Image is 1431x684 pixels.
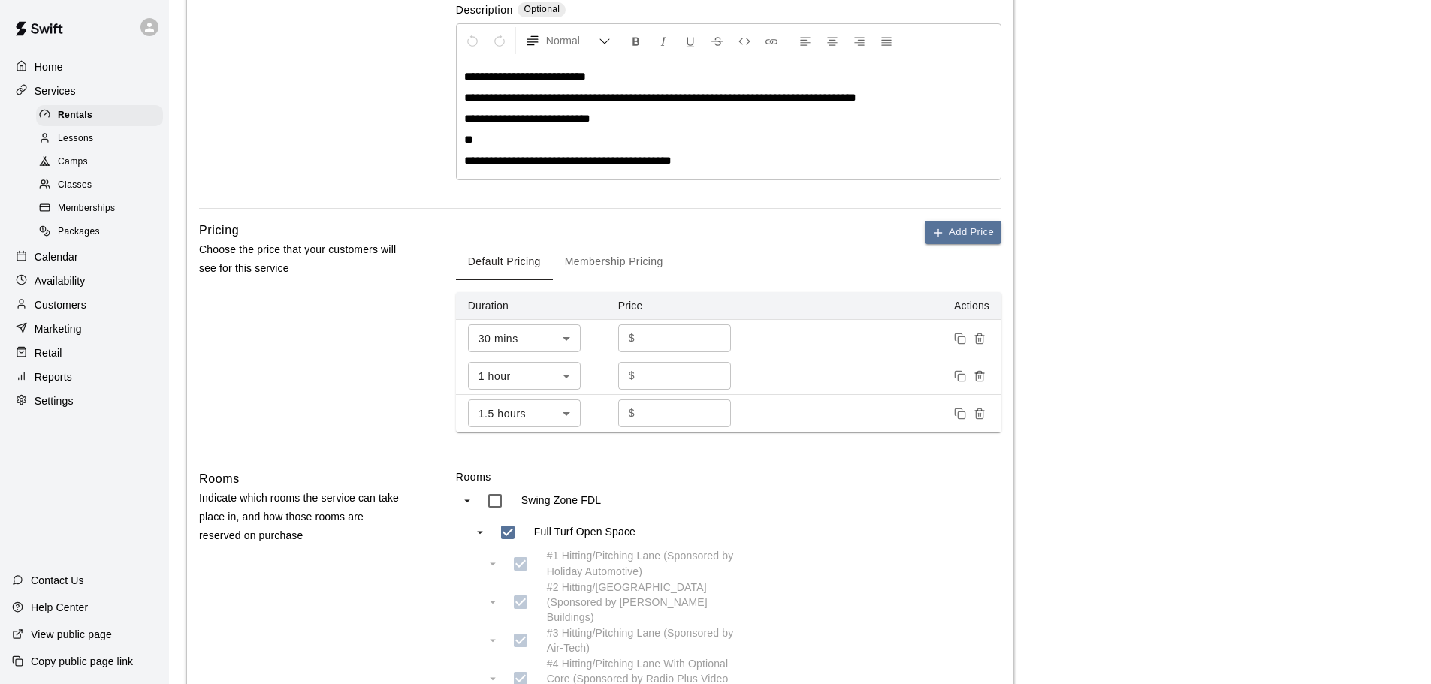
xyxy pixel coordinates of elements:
p: Help Center [31,600,88,615]
th: Price [606,292,756,320]
button: Duplicate price [950,329,970,348]
div: 1 hour [468,362,581,390]
span: Memberships [58,201,115,216]
a: Marketing [12,318,157,340]
p: Marketing [35,321,82,336]
p: View public page [31,627,112,642]
p: Retail [35,345,62,360]
button: Remove price [970,366,989,386]
div: 1.5 hours [468,399,581,427]
a: Calendar [12,246,157,268]
p: #1 Hitting/Pitching Lane (Sponsored by Holiday Automotive) [547,548,750,578]
h6: Pricing [199,221,239,240]
span: Classes [58,178,92,193]
th: Duration [456,292,606,320]
p: $ [629,405,635,421]
a: Settings [12,390,157,412]
span: Packages [58,224,100,240]
button: Formatting Options [519,27,617,54]
h6: Rooms [199,469,240,489]
p: Choose the price that your customers will see for this service [199,240,408,278]
th: Actions [756,292,1001,320]
a: Services [12,80,157,102]
label: Description [456,2,513,20]
p: Swing Zone FDL [521,493,601,508]
button: Undo [460,27,485,54]
span: Optional [524,4,560,14]
a: Memberships [36,197,169,221]
button: Duplicate price [950,404,970,423]
button: Center Align [820,27,845,54]
p: Settings [35,393,74,408]
label: Rooms [456,469,1001,484]
a: Classes [36,174,169,197]
div: Rentals [36,105,163,126]
button: Membership Pricing [553,244,675,280]
p: Reports [35,369,72,384]
div: Lessons [36,128,163,149]
div: Camps [36,152,163,173]
button: Insert Link [759,27,784,54]
a: Availability [12,270,157,292]
a: Camps [36,151,169,174]
a: Customers [12,294,157,316]
p: $ [629,330,635,346]
button: Default Pricing [456,244,553,280]
p: Calendar [35,249,78,264]
p: Customers [35,297,86,312]
span: Normal [546,33,599,48]
button: Remove price [970,329,989,348]
a: Lessons [36,127,169,150]
p: Full Turf Open Space [534,524,635,539]
button: Redo [487,27,512,54]
a: Rentals [36,104,169,127]
button: Format Bold [623,27,649,54]
div: Memberships [36,198,163,219]
div: Classes [36,175,163,196]
button: Format Italics [651,27,676,54]
a: Packages [36,221,169,244]
a: Retail [12,342,157,364]
button: Add Price [925,221,1001,244]
p: Availability [35,273,86,288]
p: Home [35,59,63,74]
button: Insert Code [732,27,757,54]
p: Contact Us [31,573,84,588]
button: Format Underline [678,27,703,54]
div: Packages [36,221,163,243]
button: Format Strikethrough [705,27,730,54]
button: Duplicate price [950,366,970,386]
p: $ [629,368,635,384]
span: Lessons [58,131,94,146]
button: Left Align [792,27,818,54]
button: Justify Align [874,27,899,54]
p: #3 Hitting/Pitching Lane (Sponsored by Air-Tech) [547,625,750,655]
p: Indicate which rooms the service can take place in, and how those rooms are reserved on purchase [199,489,408,546]
div: 30 mins [468,324,581,352]
a: Home [12,56,157,78]
button: Remove price [970,404,989,423]
a: Reports [12,366,157,388]
span: Rentals [58,108,92,123]
button: Right Align [847,27,872,54]
p: Copy public page link [31,654,133,669]
p: #2 Hitting/[GEOGRAPHIC_DATA] (Sponsored by [PERSON_NAME] Buildings) [547,580,750,625]
span: Camps [58,155,88,170]
p: Services [35,83,76,98]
